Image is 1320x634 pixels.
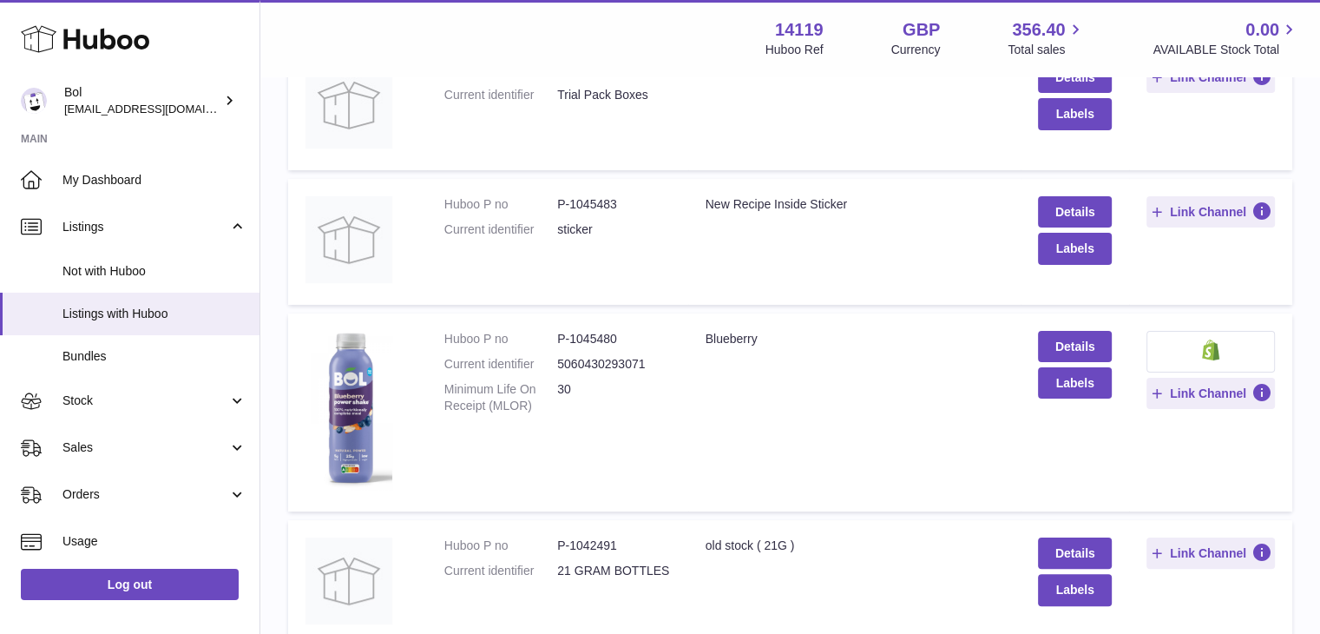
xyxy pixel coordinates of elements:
span: Link Channel [1170,545,1246,561]
a: Log out [21,569,239,600]
span: 356.40 [1012,18,1065,42]
strong: GBP [903,18,940,42]
img: Blueberry [305,331,392,490]
span: My Dashboard [62,172,246,188]
div: Huboo Ref [765,42,824,58]
span: Listings [62,219,228,235]
span: Sales [62,439,228,456]
span: 0.00 [1245,18,1279,42]
button: Link Channel [1146,62,1275,93]
button: Labels [1038,98,1111,129]
span: Link Channel [1170,386,1246,401]
a: Details [1038,538,1111,569]
button: Labels [1038,367,1111,399]
button: Labels [1038,574,1111,605]
dt: Huboo P no [444,538,557,554]
dt: Current identifier [444,87,557,103]
a: 356.40 Total sales [1008,18,1085,58]
span: Listings with Huboo [62,306,246,322]
img: old stock ( 21G ) [305,538,392,624]
dd: 5060430293071 [557,356,670,373]
a: Details [1038,331,1111,362]
div: old stock ( 21G ) [706,538,1004,554]
strong: 14119 [775,18,824,42]
dt: Current identifier [444,221,557,238]
div: Currency [891,42,941,58]
dd: P-1045480 [557,331,670,347]
span: Not with Huboo [62,263,246,280]
a: 0.00 AVAILABLE Stock Total [1153,18,1299,58]
dd: sticker [557,221,670,238]
button: Link Channel [1146,378,1275,409]
dt: Huboo P no [444,196,557,213]
div: Blueberry [706,331,1004,347]
img: Trial Pack Boxes [305,62,392,149]
dt: Huboo P no [444,331,557,347]
div: Bol [64,84,220,117]
span: Orders [62,486,228,503]
span: Total sales [1008,42,1085,58]
button: Link Channel [1146,538,1275,569]
dt: Current identifier [444,563,557,579]
button: Link Channel [1146,196,1275,228]
span: Link Channel [1170,204,1246,220]
dt: Current identifier [444,356,557,373]
span: AVAILABLE Stock Total [1153,42,1299,58]
dd: 21 GRAM BOTTLES [557,563,670,579]
span: Link Channel [1170,69,1246,85]
span: Bundles [62,348,246,365]
dd: 30 [557,381,670,414]
span: [EMAIL_ADDRESS][DOMAIN_NAME] [64,102,255,116]
a: Details [1038,196,1111,228]
img: internalAdmin-14119@internal.huboo.com [21,88,47,114]
dd: Trial Pack Boxes [557,87,670,103]
span: Stock [62,393,228,409]
button: Labels [1038,233,1111,264]
span: Usage [62,533,246,550]
img: shopify-small.png [1202,340,1220,360]
dd: P-1045483 [557,196,670,213]
dt: Minimum Life On Receipt (MLOR) [444,381,557,414]
div: New Recipe Inside Sticker [706,196,1004,213]
a: Details [1038,62,1111,93]
dd: P-1042491 [557,538,670,554]
img: New Recipe Inside Sticker [305,196,392,283]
